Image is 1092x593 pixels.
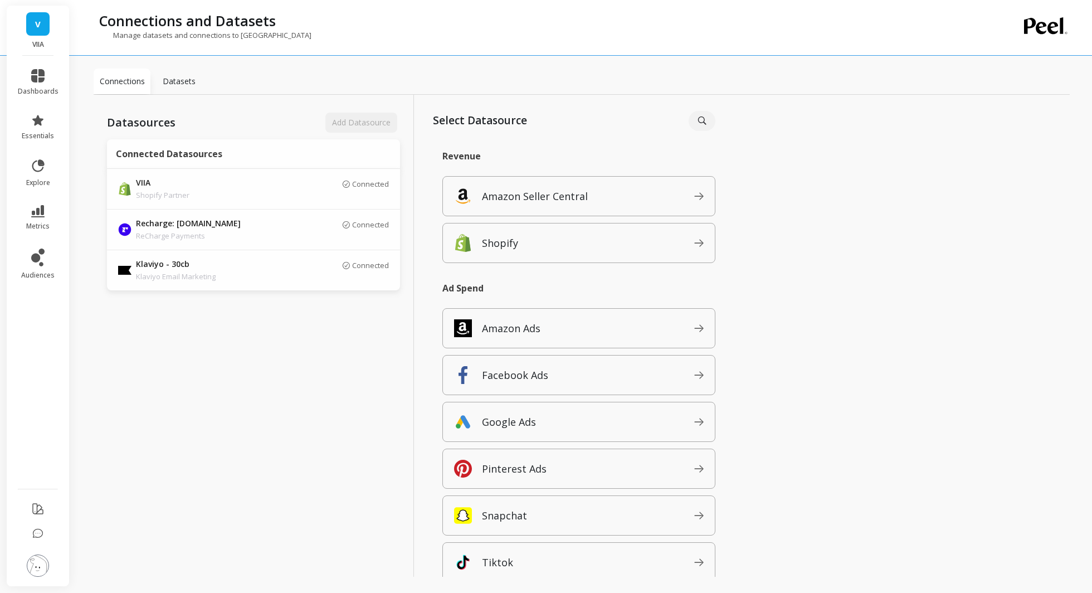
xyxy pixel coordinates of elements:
[482,320,540,336] p: Amazon Ads
[482,555,513,570] p: Tiktok
[94,30,311,40] p: Manage datasets and connections to [GEOGRAPHIC_DATA]
[136,218,292,230] p: Recharge: [DOMAIN_NAME]
[442,150,715,162] p: Revenue
[352,220,389,229] p: Connected
[118,223,131,236] img: api.recharge.svg
[107,115,175,130] p: Datasources
[136,259,292,271] p: Klaviyo - 30cb
[454,460,472,478] img: api.pinterest.svg
[21,271,55,280] span: audiences
[689,111,715,131] input: Search for a source...
[99,11,276,30] p: Connections and Datasets
[22,132,54,140] span: essentials
[454,413,472,431] img: api.google.svg
[433,113,546,129] p: Select Datasource
[136,230,292,241] p: ReCharge Payments
[26,178,50,187] span: explore
[18,87,58,96] span: dashboards
[482,235,518,251] p: Shopify
[352,261,389,270] p: Connected
[454,319,472,337] img: api.amazonads.svg
[482,461,547,477] p: Pinterest Ads
[482,508,527,523] p: Snapchat
[454,187,472,205] img: api.amazon.svg
[482,367,548,383] p: Facebook Ads
[482,188,588,204] p: Amazon Seller Central
[118,182,131,196] img: api.shopify.svg
[136,177,292,189] p: VIIA
[100,76,145,87] p: Connections
[136,271,292,282] p: Klaviyo Email Marketing
[26,222,50,231] span: metrics
[35,18,41,31] span: V
[454,507,472,524] img: api.snapchat.svg
[18,40,58,49] p: VIIA
[482,414,536,430] p: Google Ads
[454,234,472,252] img: api.shopify.svg
[116,148,222,159] p: Connected Datasources
[163,76,196,87] p: Datasets
[454,553,472,571] img: api.tiktok.svg
[442,282,715,294] p: Ad Spend
[27,555,49,577] img: profile picture
[136,189,292,201] p: Shopify Partner
[352,179,389,188] p: Connected
[118,264,131,277] img: api.klaviyo.svg
[454,366,472,384] img: api.fb.svg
